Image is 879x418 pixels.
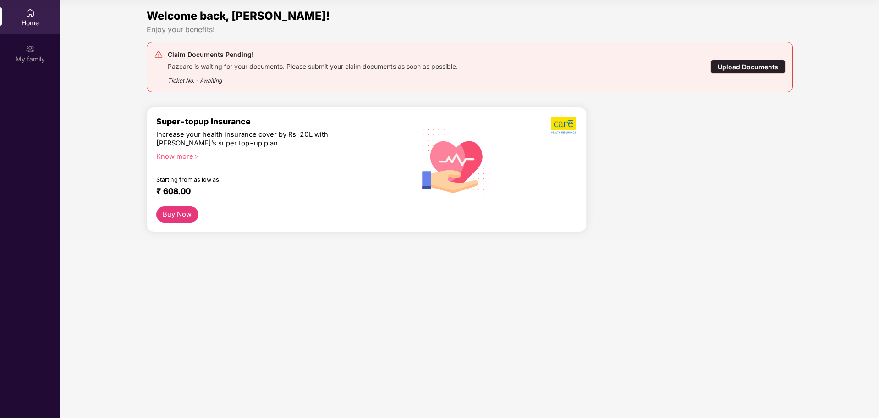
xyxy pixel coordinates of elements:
[551,117,577,134] img: b5dec4f62d2307b9de63beb79f102df3.png
[26,45,35,54] img: svg+xml;base64,PHN2ZyB3aWR0aD0iMjAiIGhlaWdodD0iMjAiIHZpZXdCb3g9IjAgMCAyMCAyMCIgZmlsbD0ibm9uZSIgeG...
[410,117,498,206] img: svg+xml;base64,PHN2ZyB4bWxucz0iaHR0cDovL3d3dy53My5vcmcvMjAwMC9zdmciIHhtbG5zOnhsaW5rPSJodHRwOi8vd3...
[168,71,458,85] div: Ticket No. - Awaiting
[156,206,198,223] button: Buy Now
[710,60,786,74] div: Upload Documents
[156,176,363,183] div: Starting from as low as
[168,60,458,71] div: Pazcare is waiting for your documents. Please submit your claim documents as soon as possible.
[147,9,330,22] span: Welcome back, [PERSON_NAME]!
[168,49,458,60] div: Claim Documents Pending!
[26,8,35,17] img: svg+xml;base64,PHN2ZyBpZD0iSG9tZSIgeG1sbnM9Imh0dHA6Ly93d3cudzMub3JnLzIwMDAvc3ZnIiB3aWR0aD0iMjAiIG...
[154,50,163,59] img: svg+xml;base64,PHN2ZyB4bWxucz0iaHR0cDovL3d3dy53My5vcmcvMjAwMC9zdmciIHdpZHRoPSIyNCIgaGVpZ2h0PSIyNC...
[156,130,362,148] div: Increase your health insurance cover by Rs. 20L with [PERSON_NAME]’s super top-up plan.
[156,152,396,159] div: Know more
[147,25,793,34] div: Enjoy your benefits!
[156,117,402,126] div: Super-topup Insurance
[156,186,393,197] div: ₹ 608.00
[193,154,198,159] span: right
